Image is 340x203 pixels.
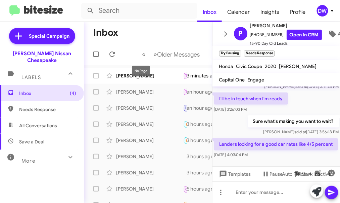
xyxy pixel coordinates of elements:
div: 3 hours ago [187,169,219,176]
span: Templates [218,168,251,180]
div: [PERSON_NAME] [116,169,183,176]
div: [PERSON_NAME] [116,89,183,95]
span: [DATE] 4:03:04 PM [214,153,248,158]
span: P [239,28,243,39]
div: No Page [132,66,150,76]
span: Try Pausing [186,73,205,78]
span: 🔥 Hot [186,122,197,126]
div: an hour ago [187,105,220,111]
p: Sure what's making you want to wait? [247,115,339,128]
div: [PERSON_NAME] [116,137,183,144]
span: Call Them [186,187,203,192]
div: [PERSON_NAME] [116,185,183,192]
small: Needs Response [244,50,275,57]
span: Auto Fields [282,168,314,180]
div: [PERSON_NAME] [116,153,183,160]
h1: Inbox [93,27,118,38]
div: DW [317,5,328,16]
span: [DATE] 3:26:03 PM [214,107,247,112]
a: Open in CRM [287,30,322,40]
span: Engage [248,77,264,83]
div: 3 minutes ago [187,72,224,79]
div: Inbound Call [183,184,187,193]
a: Calendar [222,2,255,22]
span: said at [294,130,306,135]
p: I'll be in touch when I'm ready [214,93,288,105]
span: [PERSON_NAME] [279,63,317,69]
span: Try Pausing [186,90,205,94]
a: Special Campaign [9,28,75,44]
span: 15-90 Day Old Leads [250,40,322,47]
span: (4) [70,90,76,97]
span: Save a Deal [19,138,44,145]
span: « [142,50,146,59]
button: Templates [212,168,256,180]
a: Profile [285,2,311,22]
div: 5 hours ago [187,185,219,192]
div: 3 hours ago [187,153,219,160]
a: Inbox [197,2,222,22]
input: Search [81,3,197,19]
div: Maybe [DATE] [183,104,187,112]
span: Important [186,106,203,110]
button: Pause [256,168,288,180]
span: Capital One [219,77,245,83]
button: Next [150,47,204,61]
div: It takes about 15 minutes for the offer, no obligation to sell right away. We can typically beat ... [183,169,187,176]
span: Older Messages [157,51,200,58]
span: More [21,158,35,164]
div: Lenders looking for a good car rates like 4/5 percent [183,88,187,96]
span: [PHONE_NUMBER] [250,30,322,40]
span: Honda [219,63,234,69]
div: [PERSON_NAME] [116,72,183,79]
button: Previous [138,47,150,61]
div: 3 hours ago [187,121,219,128]
div: Awesome, when can you swing by so we can make you an offer? [183,120,187,128]
span: Labels [21,74,41,80]
nav: Page navigation example [139,47,204,61]
div: 3 hours ago [187,137,219,144]
div: It is still showing available, when are you free to swing by for a test drive? [183,136,187,144]
span: » [154,50,157,59]
span: Civic Coupe [236,63,262,69]
div: We have to see your trade in order to put an offer on it, we don't give estimates. We have a UVey... [183,153,187,160]
span: Special Campaign [29,33,70,39]
button: Auto Fields [277,168,320,180]
div: It will be later next week [183,72,187,79]
small: Try Pausing [219,50,241,57]
div: [PERSON_NAME] [116,105,183,111]
div: an hour ago [187,89,220,95]
div: [PERSON_NAME] [116,121,183,128]
p: Lenders looking for a good car rates like 4/5 percent [214,138,338,150]
span: Needs Response [19,106,76,113]
span: All Conversations [19,122,57,129]
span: [PERSON_NAME] [DATE] 3:56:18 PM [263,130,339,135]
span: 🔥 Hot [186,138,197,142]
a: Insights [255,2,285,22]
button: DW [311,5,333,16]
span: 2020 [265,63,277,69]
span: [PERSON_NAME] [250,22,322,30]
span: Inbox [19,90,76,97]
